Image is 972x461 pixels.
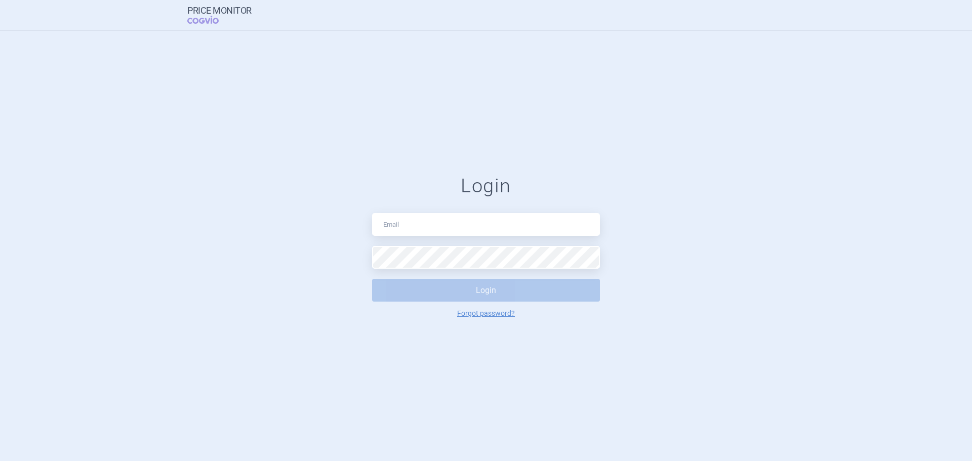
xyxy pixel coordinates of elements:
input: Email [372,213,600,236]
h1: Login [372,175,600,198]
span: COGVIO [187,16,233,24]
button: Login [372,279,600,302]
strong: Price Monitor [187,6,252,16]
a: Price MonitorCOGVIO [187,6,252,25]
a: Forgot password? [457,310,515,317]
